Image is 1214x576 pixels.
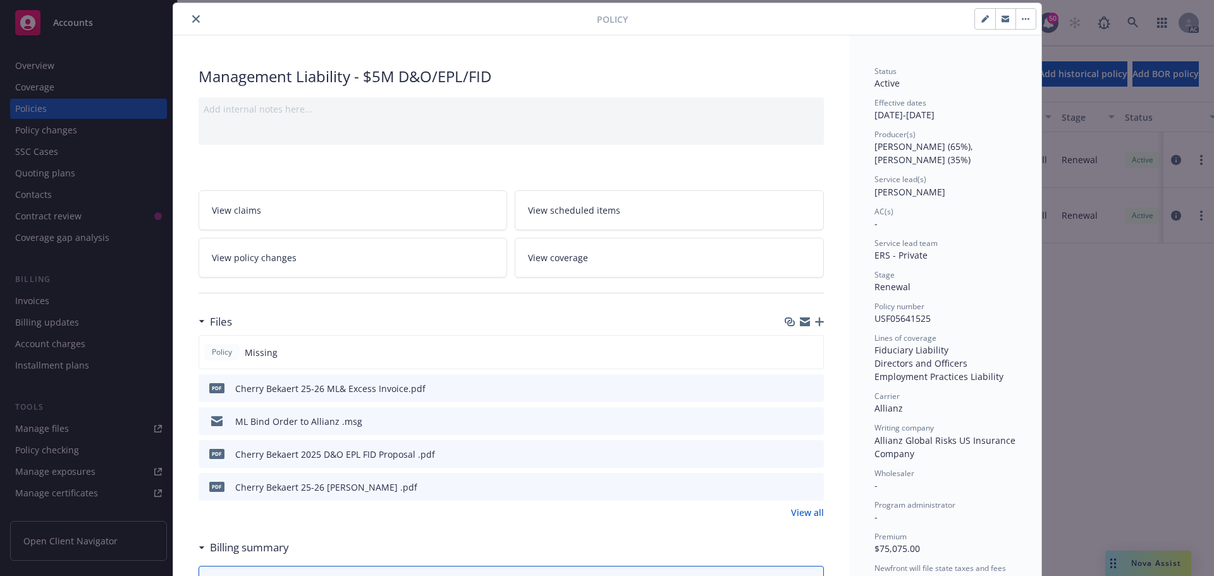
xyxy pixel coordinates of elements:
[874,281,910,293] span: Renewal
[199,314,232,330] div: Files
[874,370,1016,383] div: Employment Practices Liability
[235,481,417,494] div: Cherry Bekaert 25-26 [PERSON_NAME] .pdf
[874,238,938,248] span: Service lead team
[791,506,824,519] a: View all
[874,499,955,510] span: Program administrator
[874,391,900,401] span: Carrier
[528,251,588,264] span: View coverage
[874,269,895,280] span: Stage
[235,382,426,395] div: Cherry Bekaert 25-26 ML& Excess Invoice.pdf
[874,422,934,433] span: Writing company
[874,301,924,312] span: Policy number
[245,346,278,359] span: Missing
[874,97,926,108] span: Effective dates
[874,249,928,261] span: ERS - Private
[235,448,435,461] div: Cherry Bekaert 2025 D&O EPL FID Proposal .pdf
[204,102,819,116] div: Add internal notes here...
[235,415,362,428] div: ML Bind Order to Allianz .msg
[874,402,903,414] span: Allianz
[199,190,508,230] a: View claims
[212,204,261,217] span: View claims
[874,563,1006,573] span: Newfront will file state taxes and fees
[210,314,232,330] h3: Files
[210,539,289,556] h3: Billing summary
[874,206,893,217] span: AC(s)
[874,174,926,185] span: Service lead(s)
[874,511,878,523] span: -
[874,343,1016,357] div: Fiduciary Liability
[874,218,878,230] span: -
[874,186,945,198] span: [PERSON_NAME]
[874,77,900,89] span: Active
[874,468,914,479] span: Wholesaler
[874,140,976,166] span: [PERSON_NAME] (65%), [PERSON_NAME] (35%)
[212,251,297,264] span: View policy changes
[874,542,920,555] span: $75,075.00
[874,97,1016,121] div: [DATE] - [DATE]
[874,66,897,77] span: Status
[874,333,936,343] span: Lines of coverage
[209,482,224,491] span: pdf
[787,481,797,494] button: download file
[528,204,620,217] span: View scheduled items
[787,448,797,461] button: download file
[874,129,916,140] span: Producer(s)
[807,382,819,395] button: preview file
[597,13,628,26] span: Policy
[807,481,819,494] button: preview file
[874,531,907,542] span: Premium
[874,357,1016,370] div: Directors and Officers
[515,190,824,230] a: View scheduled items
[199,66,824,87] div: Management Liability - $5M D&O/EPL/FID
[807,415,819,428] button: preview file
[199,539,289,556] div: Billing summary
[874,434,1018,460] span: Allianz Global Risks US Insurance Company
[209,449,224,458] span: pdf
[199,238,508,278] a: View policy changes
[874,479,878,491] span: -
[209,383,224,393] span: pdf
[874,312,931,324] span: USF05641525
[787,415,797,428] button: download file
[188,11,204,27] button: close
[209,346,235,358] span: Policy
[515,238,824,278] a: View coverage
[807,448,819,461] button: preview file
[787,382,797,395] button: download file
